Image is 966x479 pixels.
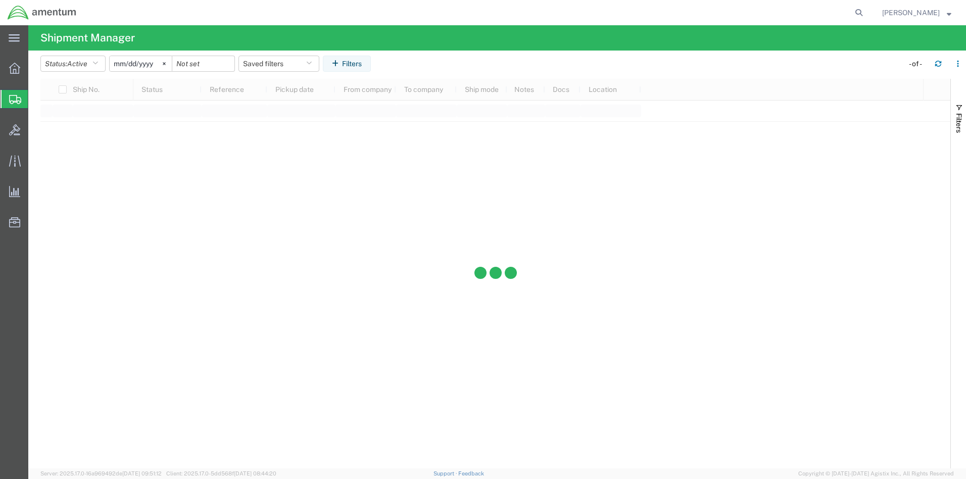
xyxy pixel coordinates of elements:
span: Client: 2025.17.0-5dd568f [166,470,276,476]
h4: Shipment Manager [40,25,135,51]
span: [DATE] 08:44:20 [234,470,276,476]
div: - of - [909,59,927,69]
input: Not set [110,56,172,71]
span: Filters [955,113,963,133]
span: Server: 2025.17.0-16a969492de [40,470,162,476]
span: [DATE] 09:51:12 [122,470,162,476]
input: Not set [172,56,234,71]
span: Active [67,60,87,68]
button: Status:Active [40,56,106,72]
img: logo [7,5,77,20]
a: Support [433,470,459,476]
button: [PERSON_NAME] [882,7,952,19]
a: Feedback [458,470,484,476]
span: Copyright © [DATE]-[DATE] Agistix Inc., All Rights Reserved [798,469,954,478]
span: Trent Bruner [882,7,940,18]
button: Filters [323,56,371,72]
button: Saved filters [238,56,319,72]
